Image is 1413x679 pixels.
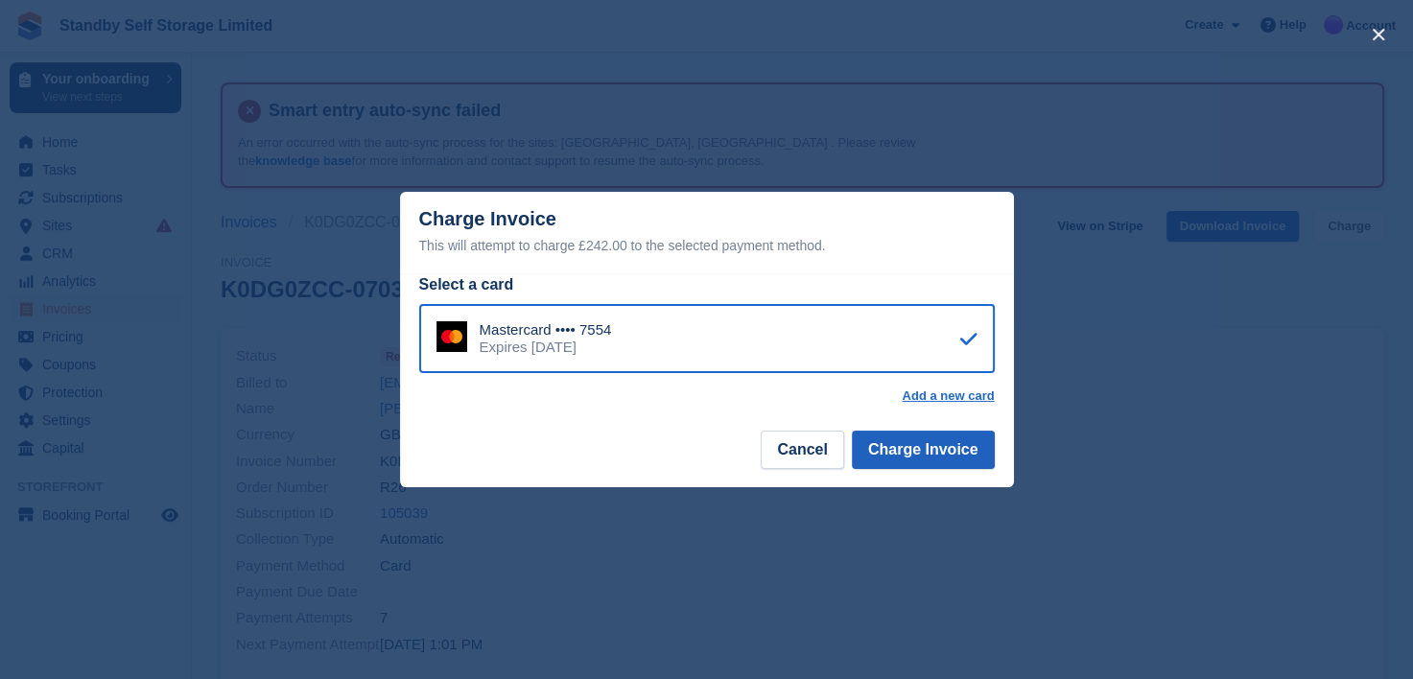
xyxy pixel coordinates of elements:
[419,273,995,296] div: Select a card
[419,208,995,257] div: Charge Invoice
[902,388,994,404] a: Add a new card
[419,234,995,257] div: This will attempt to charge £242.00 to the selected payment method.
[480,339,612,356] div: Expires [DATE]
[1363,19,1394,50] button: close
[436,321,467,352] img: Mastercard Logo
[761,431,843,469] button: Cancel
[480,321,612,339] div: Mastercard •••• 7554
[852,431,995,469] button: Charge Invoice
